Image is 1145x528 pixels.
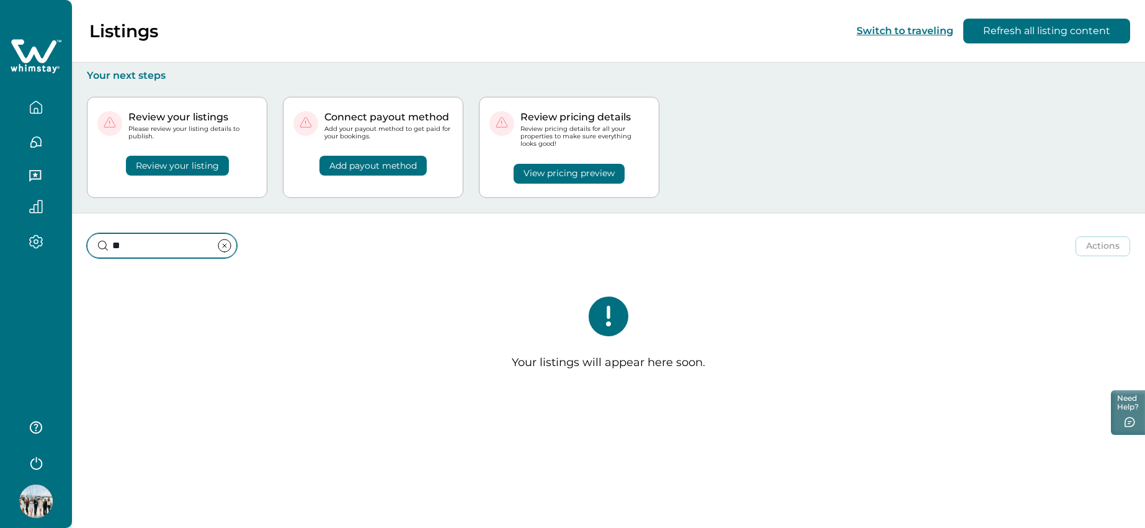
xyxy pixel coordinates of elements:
p: Your listings will appear here soon. [512,356,705,370]
button: clear input [212,233,237,258]
button: Switch to traveling [857,25,953,37]
button: Review your listing [126,156,229,176]
button: View pricing preview [514,164,625,184]
p: Listings [89,20,158,42]
p: Review your listings [128,111,257,123]
p: Your next steps [87,69,1130,82]
p: Review pricing details [520,111,649,123]
button: Refresh all listing content [963,19,1130,43]
img: Whimstay Host [19,485,53,518]
button: Actions [1076,236,1130,256]
button: Add payout method [319,156,427,176]
p: Review pricing details for all your properties to make sure everything looks good! [520,125,649,148]
p: Please review your listing details to publish. [128,125,257,140]
p: Add your payout method to get paid for your bookings. [324,125,453,140]
p: Connect payout method [324,111,453,123]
